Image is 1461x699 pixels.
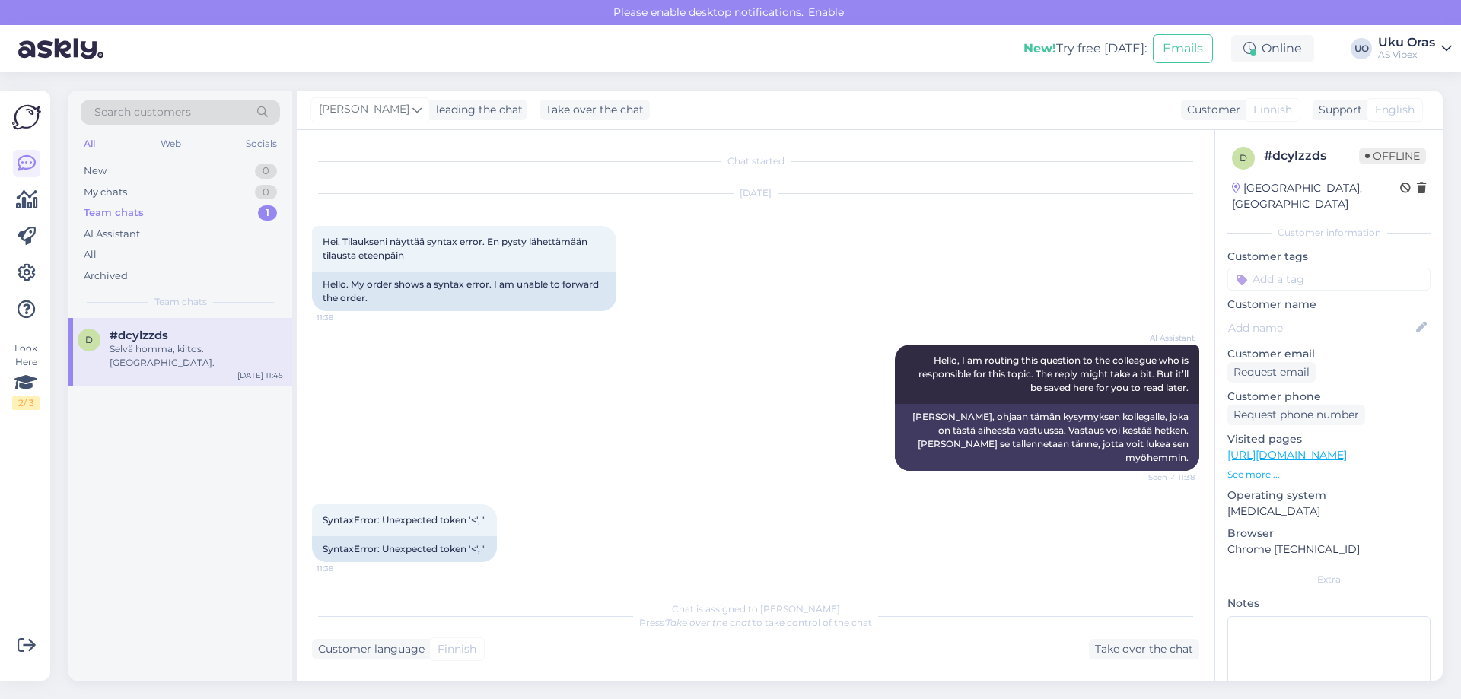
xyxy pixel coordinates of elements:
p: See more ... [1227,468,1431,481]
div: My chats [84,185,127,200]
p: Browser [1227,526,1431,542]
div: 0 [255,185,277,200]
span: 11:38 [317,563,374,574]
div: Look Here [12,342,40,410]
div: [DATE] [312,186,1199,200]
div: Try free [DATE]: [1023,40,1147,58]
span: Finnish [438,641,476,657]
div: Customer [1181,102,1240,118]
span: #dcylzzds [110,329,168,342]
p: Customer name [1227,297,1431,313]
a: Uku OrasAS Vipex [1378,37,1452,61]
div: New [84,164,107,179]
div: Customer information [1227,226,1431,240]
input: Add name [1228,319,1413,336]
div: All [81,134,98,154]
div: Extra [1227,573,1431,586]
button: Emails [1153,34,1213,63]
span: d [1240,152,1247,164]
div: Hello. My order shows a syntax error. I am unable to forward the order. [312,272,616,311]
div: AI Assistant [84,227,140,242]
p: Customer phone [1227,389,1431,405]
div: Customer language [312,641,425,657]
div: Online [1231,35,1314,62]
div: [GEOGRAPHIC_DATA], [GEOGRAPHIC_DATA] [1232,180,1400,212]
div: All [84,247,97,262]
span: Enable [804,5,848,19]
div: 2 / 3 [12,396,40,410]
span: Finnish [1253,102,1292,118]
div: Selvä homma, kiitos. [GEOGRAPHIC_DATA]. [110,342,283,370]
div: Request phone number [1227,405,1365,425]
div: Archived [84,268,128,284]
div: 0 [255,164,277,179]
span: Offline [1359,148,1426,164]
span: Chat is assigned to [PERSON_NAME] [672,603,840,615]
span: Seen ✓ 11:38 [1138,472,1195,483]
span: AI Assistant [1138,332,1195,344]
div: Uku Oras [1378,37,1435,49]
p: Notes [1227,596,1431,612]
p: Operating system [1227,488,1431,504]
div: Support [1313,102,1362,118]
p: [MEDICAL_DATA] [1227,504,1431,519]
input: Add a tag [1227,268,1431,291]
p: Customer tags [1227,249,1431,265]
div: [PERSON_NAME], ohjaan tämän kysymyksen kollegalle, joka on tästä aiheesta vastuussa. Vastaus voi ... [895,404,1199,471]
div: [DATE] 11:45 [237,370,283,381]
p: Visited pages [1227,431,1431,447]
span: SyntaxError: Unexpected token '<', " [323,514,486,526]
div: Socials [243,134,280,154]
p: Chrome [TECHNICAL_ID] [1227,542,1431,558]
img: Askly Logo [12,103,41,132]
div: Take over the chat [540,100,650,120]
div: Chat started [312,154,1199,168]
b: New! [1023,41,1056,56]
span: Search customers [94,104,191,120]
span: Hei. Tilaukseni näyttää syntax error. En pysty lähettämään tilausta eteenpäin [323,236,590,261]
i: 'Take over the chat' [664,617,753,628]
div: Team chats [84,205,144,221]
div: Take over the chat [1089,639,1199,659]
span: Press to take control of the chat [639,617,872,628]
div: SyntaxError: Unexpected token '<', " [312,536,497,562]
div: Request email [1227,362,1316,383]
a: [URL][DOMAIN_NAME] [1227,448,1347,462]
span: [PERSON_NAME] [319,101,409,118]
div: Web [158,134,184,154]
span: Team chats [154,295,207,309]
span: Hello, I am routing this question to the colleague who is responsible for this topic. The reply m... [918,354,1191,393]
div: leading the chat [430,102,523,118]
div: # dcylzzds [1264,147,1359,165]
div: AS Vipex [1378,49,1435,61]
p: Customer email [1227,346,1431,362]
div: UO [1351,38,1372,59]
div: 1 [258,205,277,221]
span: English [1375,102,1415,118]
span: 11:38 [317,312,374,323]
span: d [85,334,93,345]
